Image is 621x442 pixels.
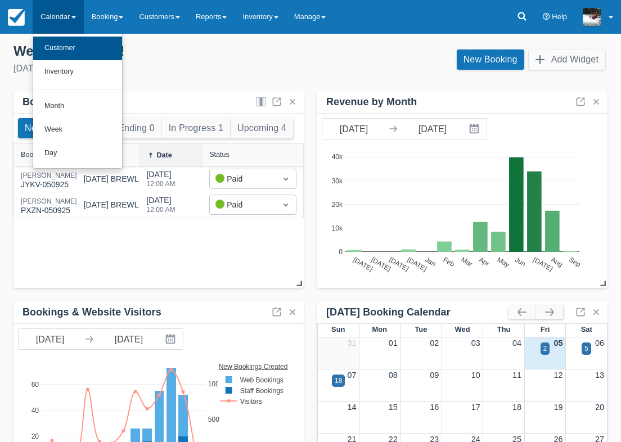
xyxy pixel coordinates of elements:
[22,96,118,109] div: Bookings by Month
[471,339,480,348] a: 03
[84,199,169,211] div: [DATE] BREWL CRAWL
[146,181,175,187] div: 12:00 AM
[552,12,567,21] span: Help
[554,371,563,380] a: 12
[541,325,550,333] span: Fri
[97,329,160,349] input: End Date
[156,151,172,159] div: Date
[347,371,356,380] a: 07
[430,371,439,380] a: 09
[464,119,487,139] button: Interact with the calendar and add the check-in date for your trip.
[335,376,342,386] div: 18
[33,142,122,165] a: Day
[347,403,356,412] a: 14
[33,37,122,60] a: Customer
[18,118,57,138] button: New 2
[33,118,122,142] a: Week
[162,118,230,138] button: In Progress 1
[19,329,82,349] input: Start Date
[471,371,480,380] a: 10
[33,94,122,118] a: Month
[457,49,524,70] a: New Booking
[21,198,134,205] div: [PERSON_NAME] [PERSON_NAME]
[512,339,521,348] a: 04
[595,403,604,412] a: 20
[512,371,521,380] a: 11
[215,199,270,211] div: Paid
[8,9,25,26] img: checkfront-main-nav-mini-logo.png
[146,206,175,213] div: 12:00 AM
[584,344,588,354] div: 5
[146,169,175,194] div: [DATE]
[543,13,550,21] i: Help
[231,118,293,138] button: Upcoming 4
[331,325,345,333] span: Sun
[554,403,563,412] a: 19
[22,306,161,319] div: Bookings & Website Visitors
[389,371,398,380] a: 08
[21,198,134,217] div: PXZN-050925
[454,325,470,333] span: Wed
[430,403,439,412] a: 16
[21,151,47,159] div: Booking
[347,339,356,348] a: 31
[111,118,161,138] button: Ending 0
[581,325,592,333] span: Sat
[13,62,301,75] div: [DATE]
[326,306,508,319] div: [DATE] Booking Calendar
[554,339,563,348] a: 05
[219,362,288,370] text: New Bookings Created
[415,325,427,333] span: Tue
[280,173,291,184] span: Dropdown icon
[13,43,301,60] div: Welcome , Mitche !
[497,325,511,333] span: Thu
[215,173,270,185] div: Paid
[595,371,604,380] a: 13
[33,34,123,169] ul: Calendar
[21,202,134,208] a: [PERSON_NAME] [PERSON_NAME]PXZN-050925
[583,8,601,26] img: A1
[33,60,122,84] a: Inventory
[512,403,521,412] a: 18
[160,329,183,349] button: Interact with the calendar and add the check-in date for your trip.
[372,325,388,333] span: Mon
[146,195,175,220] div: [DATE]
[280,199,291,210] span: Dropdown icon
[21,172,134,191] div: JYKV-050925
[430,339,439,348] a: 02
[389,339,398,348] a: 01
[326,96,417,109] div: Revenue by Month
[21,172,134,179] div: [PERSON_NAME] [PERSON_NAME]
[21,177,134,182] a: [PERSON_NAME] [PERSON_NAME]JYKV-050925
[84,173,169,185] div: [DATE] BREWL CRAWL
[595,339,604,348] a: 06
[401,119,464,139] input: End Date
[209,151,229,159] div: Status
[389,403,398,412] a: 15
[529,49,605,70] button: Add Widget
[322,119,385,139] input: Start Date
[471,403,480,412] a: 17
[543,344,547,354] div: 2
